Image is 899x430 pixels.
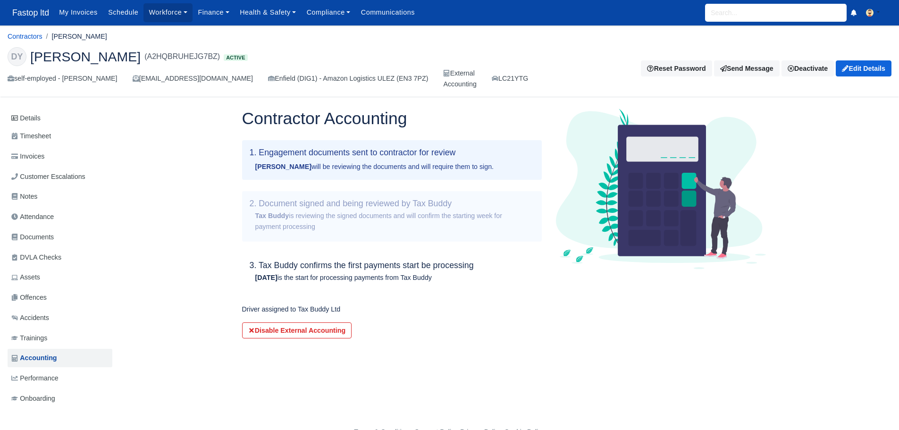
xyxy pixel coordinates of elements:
a: My Invoices [54,3,103,22]
li: [PERSON_NAME] [42,31,107,42]
a: Accounting [8,349,112,367]
a: Accidents [8,309,112,327]
span: Attendance [11,211,54,222]
div: is the start for processing payments from Tax Buddy [255,272,529,283]
span: Onboarding [11,393,55,404]
span: Active [224,54,247,61]
a: Finance [193,3,235,22]
a: Attendance [8,208,112,226]
span: Performance [11,373,59,384]
span: Assets [11,272,40,283]
span: Accidents [11,312,49,323]
strong: [DATE] [255,274,277,281]
a: Contractors [8,33,42,40]
a: LC21YTG [492,73,529,84]
span: Documents [11,232,54,243]
a: Fastop ltd [8,4,54,22]
a: Details [8,110,112,127]
strong: Tax Buddy [255,212,289,219]
div: Enfield (DIG1) - Amazon Logistics ULEZ (EN3 7PZ) [268,73,428,84]
div: will be reviewing the documents and will require them to sign. [255,161,529,172]
h1: Contractor Accounting [242,109,542,129]
a: Schedule [103,3,143,22]
span: Accounting [11,353,57,363]
a: Notes [8,187,112,206]
div: DY [8,47,26,66]
a: Deactivate [781,60,834,76]
span: Timesheet [11,131,51,142]
span: Fastop ltd [8,3,54,22]
button: Reset Password [641,60,712,76]
a: Communications [356,3,420,22]
a: Send Message [714,60,780,76]
h5: 3. Tax Buddy confirms the first payments start be processing [250,261,534,270]
a: Trainings [8,329,112,347]
span: Customer Escalations [11,171,85,182]
div: External Accounting [443,68,476,90]
button: Disable External Accounting [242,322,352,338]
h5: 2. Document signed and being reviewed by Tax Buddy [250,199,534,209]
a: Offences [8,288,112,307]
div: is reviewing the signed documents and will confirm the starting week for payment processing [255,211,529,232]
a: Timesheet [8,127,112,145]
div: self-employed - [PERSON_NAME] [8,73,118,84]
span: DVLA Checks [11,252,61,263]
a: Edit Details [836,60,891,76]
a: Customer Escalations [8,168,112,186]
a: DVLA Checks [8,248,112,267]
a: Workforce [143,3,193,22]
input: Search... [705,4,847,22]
p: Driver assigned to Tax Buddy Ltd [242,304,542,315]
a: Performance [8,369,112,388]
span: Notes [11,191,37,202]
span: Trainings [11,333,47,344]
span: (A2HQBRUHEJG7BZ) [144,51,220,62]
strong: [PERSON_NAME] [255,163,311,170]
div: David yau [0,40,899,98]
a: Health & Safety [235,3,302,22]
a: Documents [8,228,112,246]
a: Compliance [302,3,356,22]
span: [PERSON_NAME] [30,50,141,63]
a: Onboarding [8,389,112,408]
a: Invoices [8,147,112,166]
a: Assets [8,268,112,287]
h5: 1. Engagement documents sent to contractor for review [250,148,534,158]
span: Offences [11,292,47,303]
div: [EMAIL_ADDRESS][DOMAIN_NAME] [133,73,253,84]
span: Invoices [11,151,44,162]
